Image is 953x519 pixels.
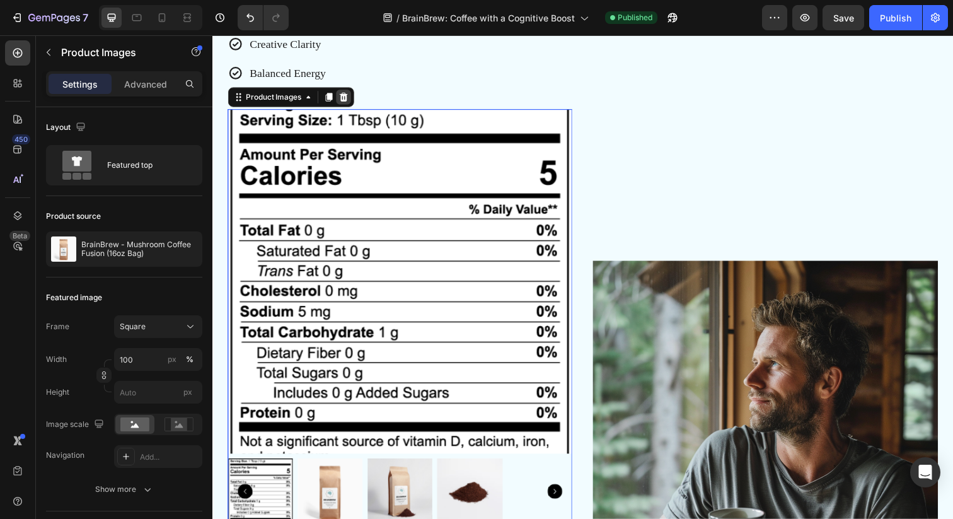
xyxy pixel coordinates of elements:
div: Show more [95,483,154,496]
span: Square [120,321,146,332]
label: Width [46,354,67,365]
img: BrainBrew grounds against a white background [230,432,296,498]
p: 7 [83,10,88,25]
div: Image scale [46,416,107,433]
img: Diagonal angle of BrainBrew 16oz bag next to coffee grounds [158,432,224,498]
span: Save [833,13,854,23]
button: Square [114,315,202,338]
div: Navigation [46,450,84,461]
div: 450 [12,134,30,144]
label: Frame [46,321,69,332]
p: Settings [62,78,98,91]
button: px [182,352,197,367]
span: px [183,387,192,397]
input: px% [114,348,202,371]
div: Featured top [107,151,184,180]
img: 16oz bag of BrainBrew [87,432,153,498]
button: % [165,352,180,367]
button: Publish [869,5,922,30]
div: Open Intercom Messenger [910,457,940,487]
span: / [396,11,400,25]
div: Beta [9,231,30,241]
div: Product Images [32,57,93,69]
img: product feature img [51,236,76,262]
div: Add... [140,452,199,463]
div: Undo/Redo [238,5,289,30]
div: Publish [880,11,911,25]
input: px [114,381,202,404]
span: BrainBrew: Coffee with a Cognitive Boost [402,11,575,25]
button: Save [823,5,864,30]
div: Featured image [46,292,102,303]
iframe: Design area [212,35,953,519]
div: px [168,354,176,365]
div: Layout [46,119,88,136]
p: Advanced [124,78,167,91]
p: BrainBrew - Mushroom Coffee Fusion (16oz Bag) [81,240,197,258]
div: % [186,354,193,365]
p: Product Images [61,45,168,60]
button: 7 [5,5,94,30]
div: Product source [46,211,101,222]
button: Show more [46,478,202,501]
label: Height [46,387,69,398]
button: Carousel Next Arrow [342,458,357,473]
span: Published [618,12,652,23]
